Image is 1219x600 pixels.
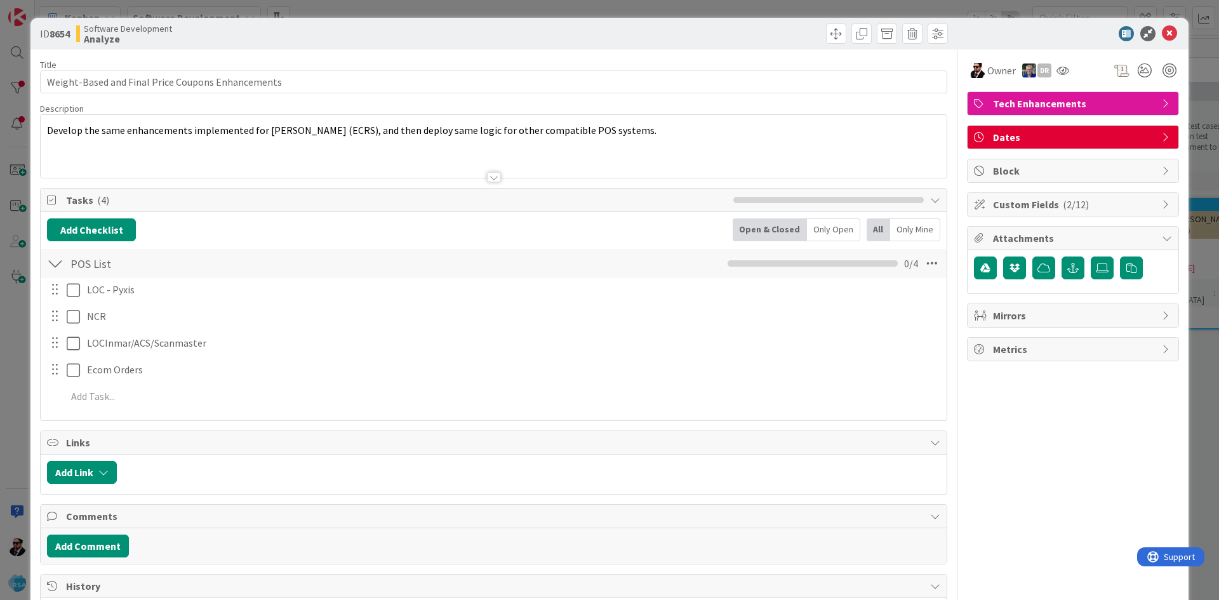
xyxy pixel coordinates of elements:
[1037,63,1051,77] div: DR
[993,308,1156,323] span: Mirrors
[87,283,938,297] p: LOC - Pyxis
[1063,198,1089,211] span: ( 2/12 )
[66,252,352,275] input: Add Checklist...
[50,27,70,40] b: 8654
[807,218,860,241] div: Only Open
[87,309,938,324] p: NCR
[40,70,947,93] input: type card name here...
[97,194,109,206] span: ( 4 )
[66,578,924,594] span: History
[66,509,924,524] span: Comments
[733,218,807,241] div: Open & Closed
[40,26,70,41] span: ID
[987,63,1016,78] span: Owner
[47,535,129,557] button: Add Comment
[47,461,117,484] button: Add Link
[47,218,136,241] button: Add Checklist
[40,103,84,114] span: Description
[47,124,656,137] span: Develop the same enhancements implemented for [PERSON_NAME] (ECRS), and then deploy same logic fo...
[993,197,1156,212] span: Custom Fields
[890,218,940,241] div: Only Mine
[1022,63,1036,77] img: RT
[993,230,1156,246] span: Attachments
[867,218,890,241] div: All
[993,163,1156,178] span: Block
[40,59,57,70] label: Title
[66,192,727,208] span: Tasks
[904,256,918,271] span: 0 / 4
[84,23,172,34] span: Software Development
[993,130,1156,145] span: Dates
[66,435,924,450] span: Links
[84,34,172,44] b: Analyze
[969,63,985,78] img: AC
[993,96,1156,111] span: Tech Enhancements
[993,342,1156,357] span: Metrics
[27,2,58,17] span: Support
[87,336,938,350] p: LOCInmar/ACS/Scanmaster
[87,363,938,377] p: Ecom Orders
